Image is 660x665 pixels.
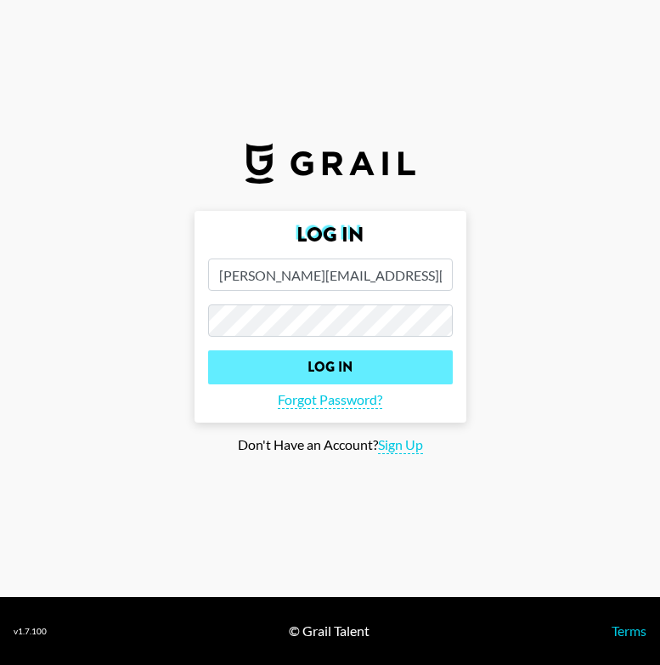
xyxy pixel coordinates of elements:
div: Don't Have an Account? [14,436,646,454]
input: Email [208,259,453,291]
div: © Grail Talent [289,622,369,639]
h2: Log In [208,225,453,245]
img: Grail Talent Logo [245,143,415,184]
a: Terms [612,622,646,639]
span: Forgot Password? [278,391,382,409]
div: v 1.7.100 [14,626,47,637]
span: Sign Up [378,436,423,454]
input: Log In [208,350,453,384]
